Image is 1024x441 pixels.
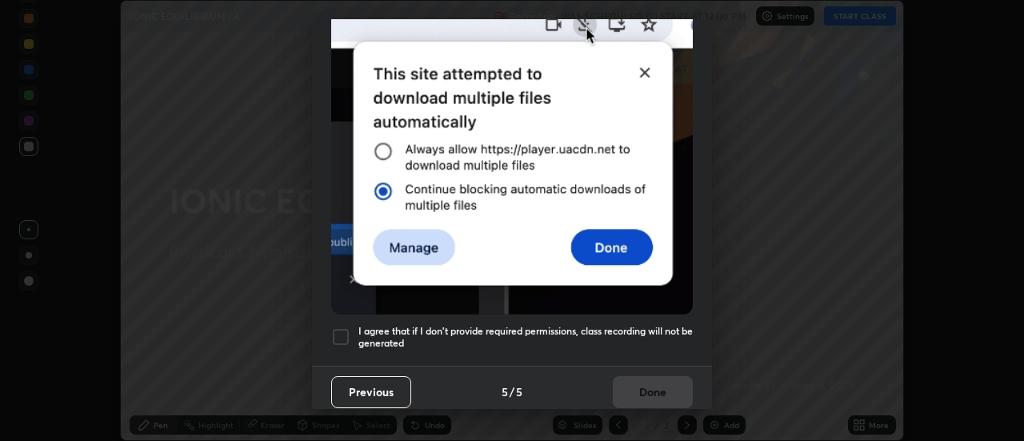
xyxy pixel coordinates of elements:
[358,325,693,350] h5: I agree that if I don't provide required permissions, class recording will not be generated
[502,383,508,400] h4: 5
[510,383,514,400] h4: /
[516,383,522,400] h4: 5
[331,376,411,408] button: Previous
